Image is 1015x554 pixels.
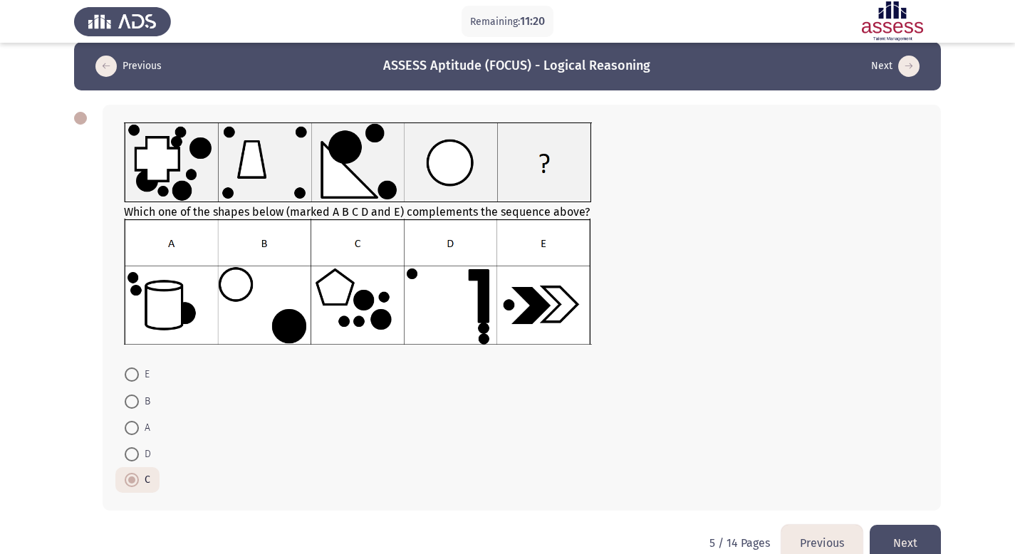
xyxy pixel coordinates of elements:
p: Remaining: [470,13,545,31]
button: load next page [867,55,924,78]
span: A [139,419,150,437]
h3: ASSESS Aptitude (FOCUS) - Logical Reasoning [383,57,650,75]
div: Which one of the shapes below (marked A B C D and E) complements the sequence above? [124,122,920,347]
img: Assessment logo of ASSESS Focus 4 Module Assessment (EN/AR) (Advanced - IB) [844,1,941,41]
button: load previous page [91,55,166,78]
span: D [139,446,151,463]
img: UkFYYV8wODRfQi5wbmcxNjkxMzI0MjIwMzM5.png [124,219,592,345]
span: E [139,366,150,383]
span: C [139,471,150,488]
span: B [139,393,150,410]
span: 11:20 [520,14,545,28]
p: 5 / 14 Pages [709,536,770,550]
img: UkFYYV8wODRfQSAucG5nMTY5MTMyNDIwODY1NA==.png [124,122,592,202]
img: Assess Talent Management logo [74,1,171,41]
